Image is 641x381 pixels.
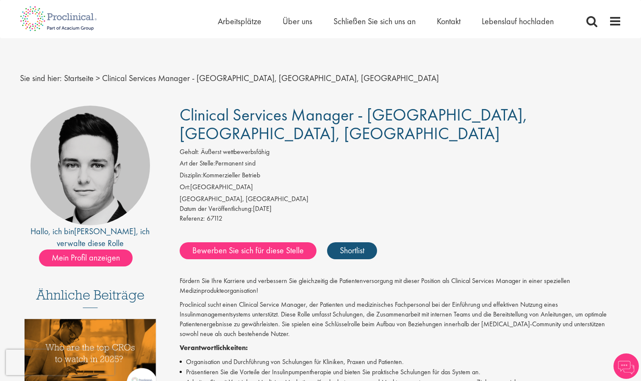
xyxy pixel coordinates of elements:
li: Organisation und Durchführung von Schulungen für Kliniken, Praxen und Patienten. [180,357,622,367]
iframe: reCAPTCHA [6,350,114,375]
a: Mein Profil anzeigen [39,251,141,262]
span: 67112 [207,214,222,223]
p: Fördern Sie Ihre Karriere und verbessern Sie gleichzeitig die Patientenversorgung mit dieser Posi... [180,276,622,296]
img: Chatbot [613,353,639,379]
font: [GEOGRAPHIC_DATA] [190,182,253,191]
span: > [96,73,100,84]
a: Lebenslauf hochladen [482,16,554,27]
label: Referenz: [180,214,205,224]
span: Clinical Services Manager - [GEOGRAPHIC_DATA], [GEOGRAPHIC_DATA], [GEOGRAPHIC_DATA] [102,73,439,84]
div: [GEOGRAPHIC_DATA], [GEOGRAPHIC_DATA] [180,194,622,204]
h3: Ähnliche Beiträge [36,288,144,308]
p: Proclinical sucht einen Clinical Service Manager, der Patienten und medizinisches Fachpersonal be... [180,300,622,339]
a: Über uns [283,16,312,27]
a: [PERSON_NAME] [74,226,136,237]
font: [DATE] [180,204,272,213]
a: Breadcrumb-Link [64,73,94,84]
a: Schließen Sie sich uns an [333,16,416,27]
a: Bewerben Sie sich für diese Stelle [180,242,316,259]
span: Sie sind hier: [20,73,62,84]
a: Shortlist [327,242,377,259]
span: Äußerst wettbewerbsfähig [201,147,269,156]
strong: Verantwortlichkeiten: [180,343,248,352]
span: Clinical Services Manager - [GEOGRAPHIC_DATA], [GEOGRAPHIC_DATA], [GEOGRAPHIC_DATA] [180,104,527,144]
label: Gehalt: [180,147,199,157]
img: Mitglied des Personalvermittlers Connor Lynes [31,106,150,225]
label: Ort: [180,182,190,192]
font: Kommerzieller Betrieb [203,171,260,179]
a: Kontakt [437,16,461,27]
label: Disziplin: [180,171,203,180]
span: Mein Profil anzeigen [39,249,133,266]
font: Permanent sind [215,159,255,168]
a: Arbeitsplätze [218,16,261,27]
li: Präsentieren Sie die Vorteile der Insulinpumpentherapie und bieten Sie praktische Schulungen für ... [180,367,622,377]
span: Datum der Veröffentlichung: [180,204,253,213]
div: Hallo, ich bin , ich verwalte diese Rolle [20,225,161,249]
label: Art der Stelle: [180,159,215,168]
